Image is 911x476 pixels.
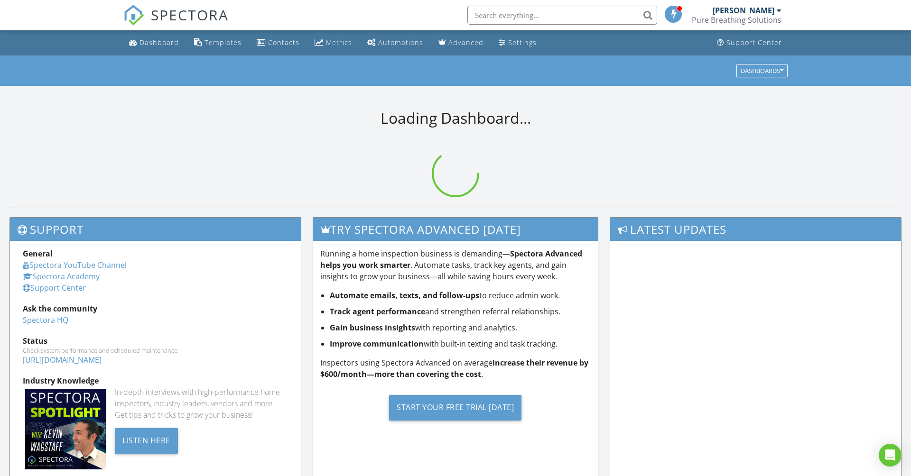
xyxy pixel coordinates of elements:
img: The Best Home Inspection Software - Spectora [123,5,144,26]
div: Pure Breathing Solutions [692,15,781,25]
a: Templates [190,34,245,52]
a: Support Center [713,34,786,52]
div: In-depth interviews with high-performance home inspectors, industry leaders, vendors and more. Ge... [115,386,288,421]
img: Spectoraspolightmain [25,389,106,469]
strong: Track agent performance [330,306,425,317]
li: with reporting and analytics. [330,322,591,333]
div: Settings [508,38,537,47]
button: Dashboards [736,64,788,77]
div: Status [23,335,288,347]
a: Listen Here [115,435,178,445]
h3: Latest Updates [610,218,901,241]
a: [URL][DOMAIN_NAME] [23,355,102,365]
div: Contacts [268,38,299,47]
a: Dashboard [125,34,183,52]
div: Dashboard [139,38,179,47]
div: Check system performance and scheduled maintenance. [23,347,288,354]
div: Automations [378,38,423,47]
p: Inspectors using Spectora Advanced on average . [320,357,591,380]
div: Open Intercom Messenger [879,444,902,467]
strong: Improve communication [330,339,424,349]
li: with built-in texting and task tracking. [330,338,591,349]
a: Contacts [253,34,303,52]
a: Support Center [23,283,86,293]
a: Automations (Basic) [363,34,427,52]
div: Listen Here [115,428,178,454]
input: Search everything... [467,6,657,25]
div: [PERSON_NAME] [713,6,774,15]
a: Start Your Free Trial [DATE] [320,387,591,428]
div: Advanced [448,38,483,47]
span: SPECTORA [151,5,229,25]
a: Spectora YouTube Channel [23,260,127,270]
div: Start Your Free Trial [DATE] [389,395,521,421]
strong: Gain business insights [330,322,415,333]
div: Templates [205,38,242,47]
strong: Automate emails, texts, and follow-ups [330,290,479,301]
div: Support Center [726,38,782,47]
a: Metrics [311,34,356,52]
a: Advanced [435,34,487,52]
a: Spectora Academy [23,271,100,282]
strong: Spectora Advanced helps you work smarter [320,248,582,270]
p: Running a home inspection business is demanding— . Automate tasks, track key agents, and gain ins... [320,248,591,282]
li: and strengthen referral relationships. [330,306,591,317]
strong: General [23,248,53,259]
a: Settings [495,34,540,52]
h3: Try spectora advanced [DATE] [313,218,598,241]
div: Ask the community [23,303,288,314]
a: Spectora HQ [23,315,68,325]
div: Metrics [326,38,352,47]
div: Industry Knowledge [23,375,288,386]
div: Dashboards [741,67,783,74]
li: to reduce admin work. [330,290,591,301]
h3: Support [10,218,301,241]
a: SPECTORA [123,13,229,33]
strong: increase their revenue by $600/month—more than covering the cost [320,357,588,379]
